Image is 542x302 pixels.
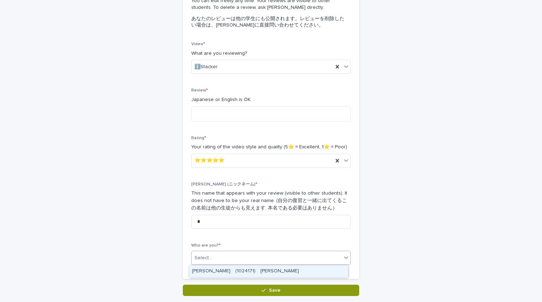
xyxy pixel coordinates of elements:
[191,88,208,93] span: Review
[183,285,359,296] button: Save
[189,265,348,278] div: NARITA Riki (1024171) 成田 吏希
[191,50,351,57] p: What are you reviewing?
[191,16,348,28] p: あなたのレビューは他の学生にも公開されます。レビューを削除したい場合は、[PERSON_NAME]に直接問い合わせてください。
[191,136,206,140] span: Rating
[191,42,205,46] span: Video
[191,182,257,186] span: [PERSON_NAME] (ニックネーム)
[191,190,351,212] p: This name that appears with your review (visible to other students). It does not have to be your ...
[191,143,351,151] p: Your rating of the video style and quality (5⭐️ = Excellent, 1⭐️ = Poor)
[191,243,221,248] span: Who are you?
[194,63,218,71] span: ℹ️Stacker
[194,157,224,164] span: ⭐️⭐️⭐️⭐️⭐️
[269,288,281,293] span: Save
[191,96,351,103] p: Japanese or English is OK.
[194,254,212,262] div: Select...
